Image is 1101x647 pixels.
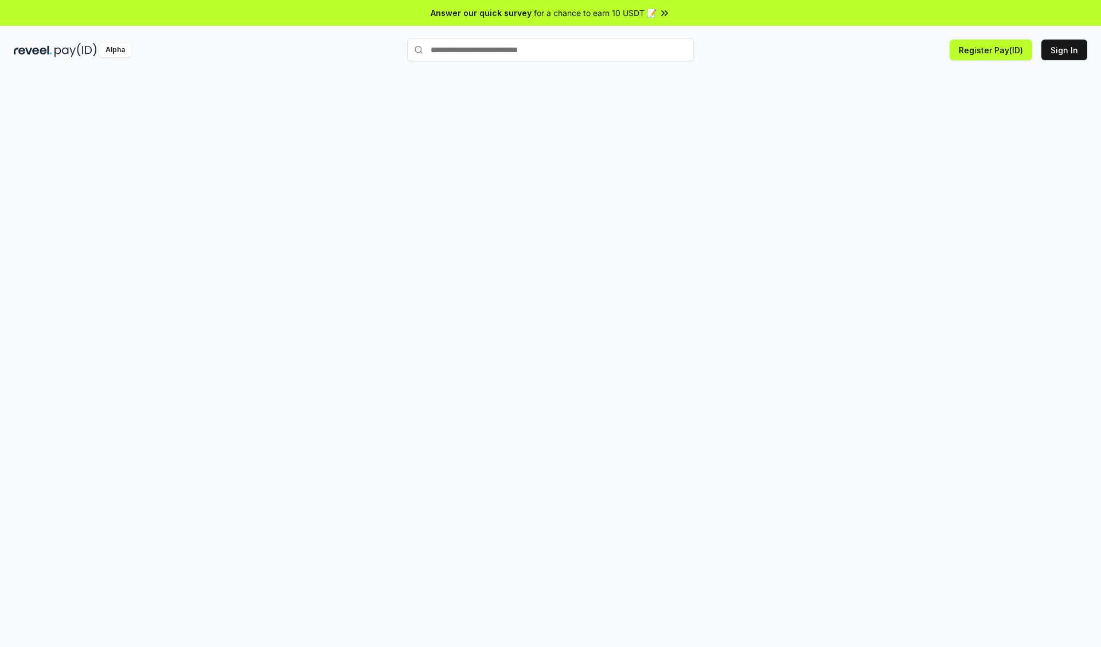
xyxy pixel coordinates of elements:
button: Register Pay(ID) [950,40,1032,60]
img: pay_id [54,43,97,57]
img: reveel_dark [14,43,52,57]
button: Sign In [1041,40,1087,60]
span: for a chance to earn 10 USDT 📝 [534,7,657,19]
div: Alpha [99,43,131,57]
span: Answer our quick survey [431,7,532,19]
